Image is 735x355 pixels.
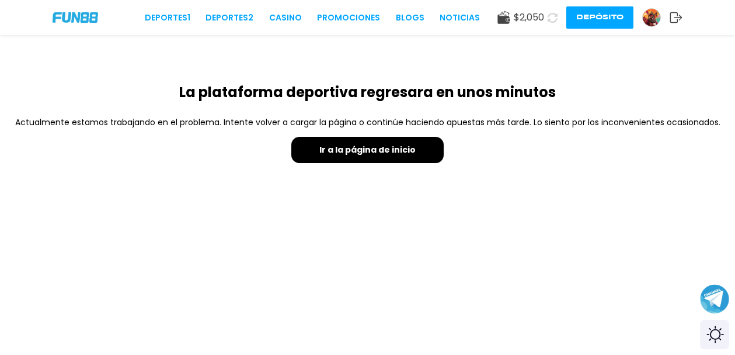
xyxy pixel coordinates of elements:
[700,284,729,314] button: Join telegram channel
[514,11,544,25] span: $ 2,050
[440,12,480,24] a: NOTICIAS
[642,8,670,27] a: Avatar
[53,12,98,22] img: Company Logo
[700,320,729,349] div: Switch theme
[205,12,253,24] a: Deportes2
[269,12,302,24] a: CASINO
[643,9,660,26] img: Avatar
[317,12,380,24] a: Promociones
[396,12,424,24] a: BLOGS
[145,12,190,24] a: Deportes1
[566,6,633,29] button: Depósito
